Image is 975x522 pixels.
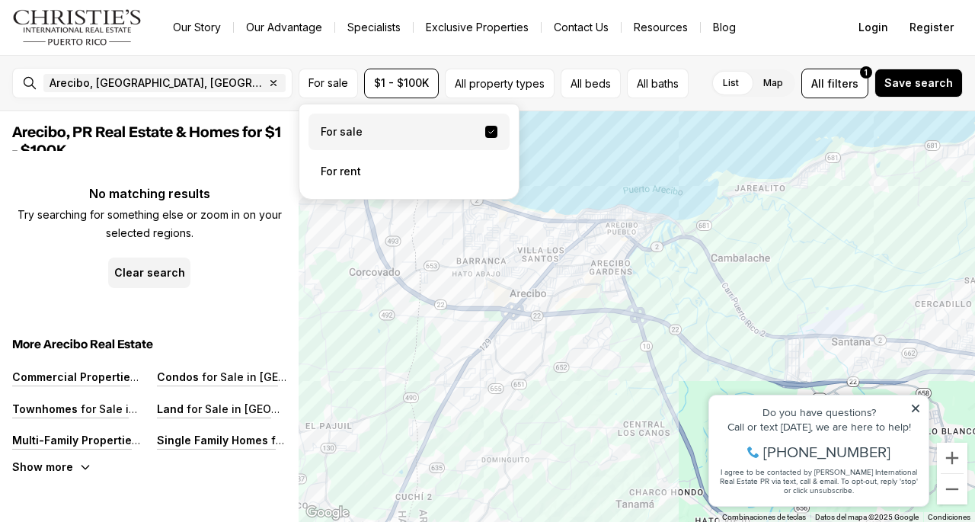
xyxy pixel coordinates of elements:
span: filters [827,75,858,91]
label: List [711,69,751,97]
p: Multi-Family Properties [12,434,140,447]
a: Blog [701,17,748,38]
button: Allfilters1 [801,69,868,98]
p: for Sale in [GEOGRAPHIC_DATA] [268,434,437,447]
label: For rent [308,153,510,190]
button: $1 - $100K [364,69,439,98]
span: $1 - $100K [374,77,429,89]
button: All property types [445,69,555,98]
button: Acercar [937,443,967,473]
span: Register [909,21,954,34]
span: Arecibo, [GEOGRAPHIC_DATA], [GEOGRAPHIC_DATA] [50,77,264,89]
span: I agree to be contacted by [PERSON_NAME] International Real Estate PR via text, call & email. To ... [19,94,217,123]
a: Our Advantage [234,17,334,38]
span: All [811,75,824,91]
div: Call or text [DATE], we are here to help! [16,49,220,59]
a: Single Family Homes for Sale in [GEOGRAPHIC_DATA] [157,434,437,447]
p: Single Family Homes [157,434,268,447]
button: Clear search [108,258,190,288]
p: Clear search [114,267,185,279]
span: For sale [308,77,348,89]
p: Townhomes [12,402,78,415]
a: Our Story [161,17,233,38]
a: Townhomes for Sale in [GEOGRAPHIC_DATA] [12,402,247,415]
p: Try searching for something else or zoom in on your selected regions. [12,206,286,242]
button: All baths [627,69,689,98]
p: No matching results [12,187,286,200]
a: Land for Sale in [GEOGRAPHIC_DATA] [157,402,353,415]
button: Contact Us [542,17,621,38]
img: logo [12,9,142,46]
button: Show more [12,460,91,473]
span: Login [858,21,888,34]
p: Commercial Properties [12,370,139,383]
p: for Sale in [GEOGRAPHIC_DATA] [78,402,247,415]
span: Datos del mapa ©2025 Google [815,513,919,521]
a: Specialists [335,17,413,38]
label: For sale [308,114,510,150]
h5: More Arecibo Real Estate [12,337,286,352]
a: Condos for Sale in [GEOGRAPHIC_DATA] [157,370,368,383]
button: For sale [299,69,358,98]
p: for Sale in [GEOGRAPHIC_DATA] [199,370,368,383]
button: Register [900,12,963,43]
a: Resources [622,17,700,38]
p: for Sale in [GEOGRAPHIC_DATA] [184,402,353,415]
a: Condiciones (se abre en una nueva pestaña) [928,513,970,521]
button: All beds [561,69,621,98]
div: Do you have questions? [16,34,220,45]
span: 1 [865,66,868,78]
button: Save search [874,69,963,98]
button: Alejar [937,474,967,504]
span: [PHONE_NUMBER] [62,72,190,87]
label: Map [751,69,795,97]
a: Multi-Family Properties for Sale in [GEOGRAPHIC_DATA] [12,434,307,447]
span: Arecibo, PR Real Estate & Homes for $1 - $100K [12,125,281,159]
a: Commercial Properties for Sale in [GEOGRAPHIC_DATA] [12,370,305,383]
span: Save search [884,77,953,89]
p: Condos [157,370,199,383]
p: Land [157,402,184,415]
button: Login [849,12,897,43]
a: Exclusive Properties [414,17,541,38]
